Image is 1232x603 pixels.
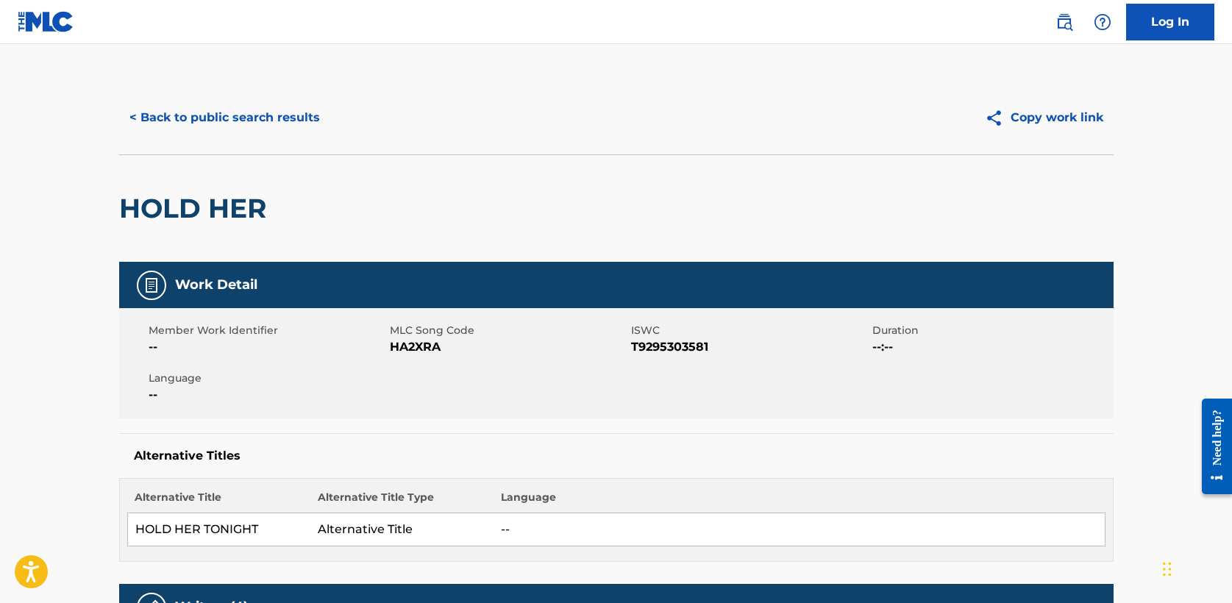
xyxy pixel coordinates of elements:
[149,323,386,338] span: Member Work Identifier
[18,11,74,32] img: MLC Logo
[1158,532,1232,603] iframe: Chat Widget
[149,386,386,404] span: --
[1126,4,1214,40] a: Log In
[390,323,627,338] span: MLC Song Code
[1191,388,1232,506] iframe: Resource Center
[127,513,310,546] td: HOLD HER TONIGHT
[149,338,386,356] span: --
[1094,13,1111,31] img: help
[310,490,494,513] th: Alternative Title Type
[1163,547,1172,591] div: Drag
[494,490,1105,513] th: Language
[975,99,1114,136] button: Copy work link
[872,323,1110,338] span: Duration
[149,371,386,386] span: Language
[119,99,330,136] button: < Back to public search results
[631,323,869,338] span: ISWC
[872,338,1110,356] span: --:--
[985,109,1011,127] img: Copy work link
[143,276,160,294] img: Work Detail
[175,276,257,293] h5: Work Detail
[134,449,1099,463] h5: Alternative Titles
[119,192,274,225] h2: HOLD HER
[390,338,627,356] span: HA2XRA
[494,513,1105,546] td: --
[631,338,869,356] span: T9295303581
[1088,7,1117,37] div: Help
[310,513,494,546] td: Alternative Title
[1055,13,1073,31] img: search
[127,490,310,513] th: Alternative Title
[1050,7,1079,37] a: Public Search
